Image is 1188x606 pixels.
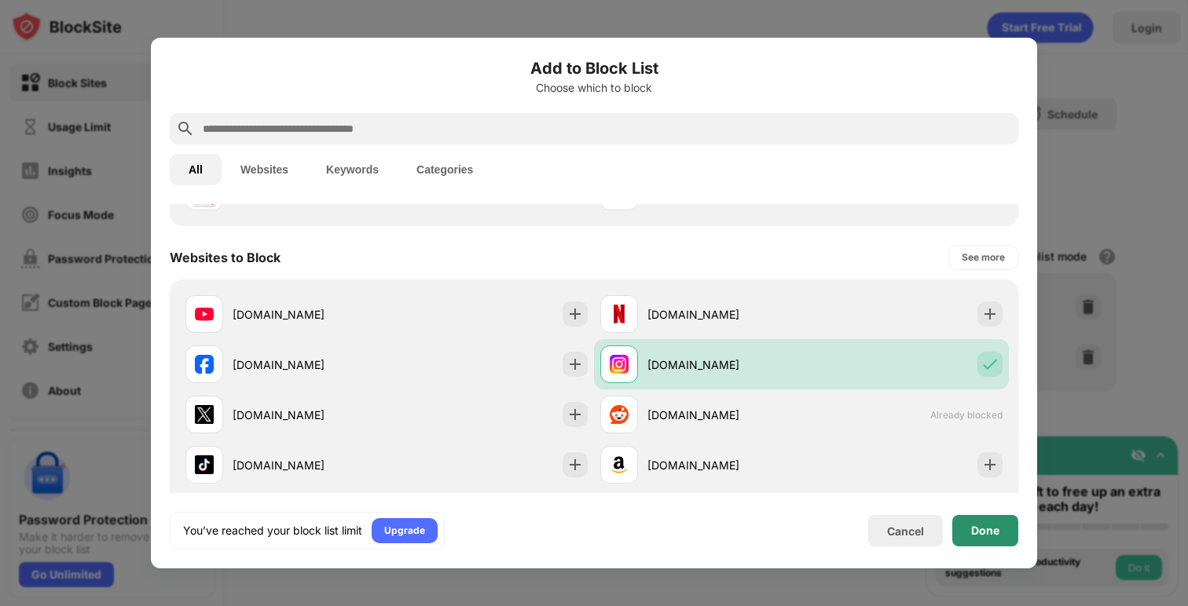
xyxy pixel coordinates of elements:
[170,154,222,185] button: All
[647,356,801,373] div: [DOMAIN_NAME]
[183,523,362,538] div: You’ve reached your block list limit
[610,355,629,374] img: favicons
[887,524,924,538] div: Cancel
[170,57,1018,80] h6: Add to Block List
[233,407,387,423] div: [DOMAIN_NAME]
[170,250,280,265] div: Websites to Block
[307,154,398,185] button: Keywords
[195,305,214,323] img: favicons
[610,455,629,474] img: favicons
[647,407,801,423] div: [DOMAIN_NAME]
[176,119,195,138] img: search.svg
[233,457,387,473] div: [DOMAIN_NAME]
[962,250,1005,265] div: See more
[971,524,999,537] div: Done
[384,523,425,538] div: Upgrade
[195,405,214,424] img: favicons
[647,306,801,323] div: [DOMAIN_NAME]
[398,154,492,185] button: Categories
[195,455,214,474] img: favicons
[195,355,214,374] img: favicons
[930,409,1003,421] span: Already blocked
[170,82,1018,94] div: Choose which to block
[233,306,387,323] div: [DOMAIN_NAME]
[647,457,801,473] div: [DOMAIN_NAME]
[610,305,629,323] img: favicons
[610,405,629,424] img: favicons
[222,154,307,185] button: Websites
[233,356,387,373] div: [DOMAIN_NAME]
